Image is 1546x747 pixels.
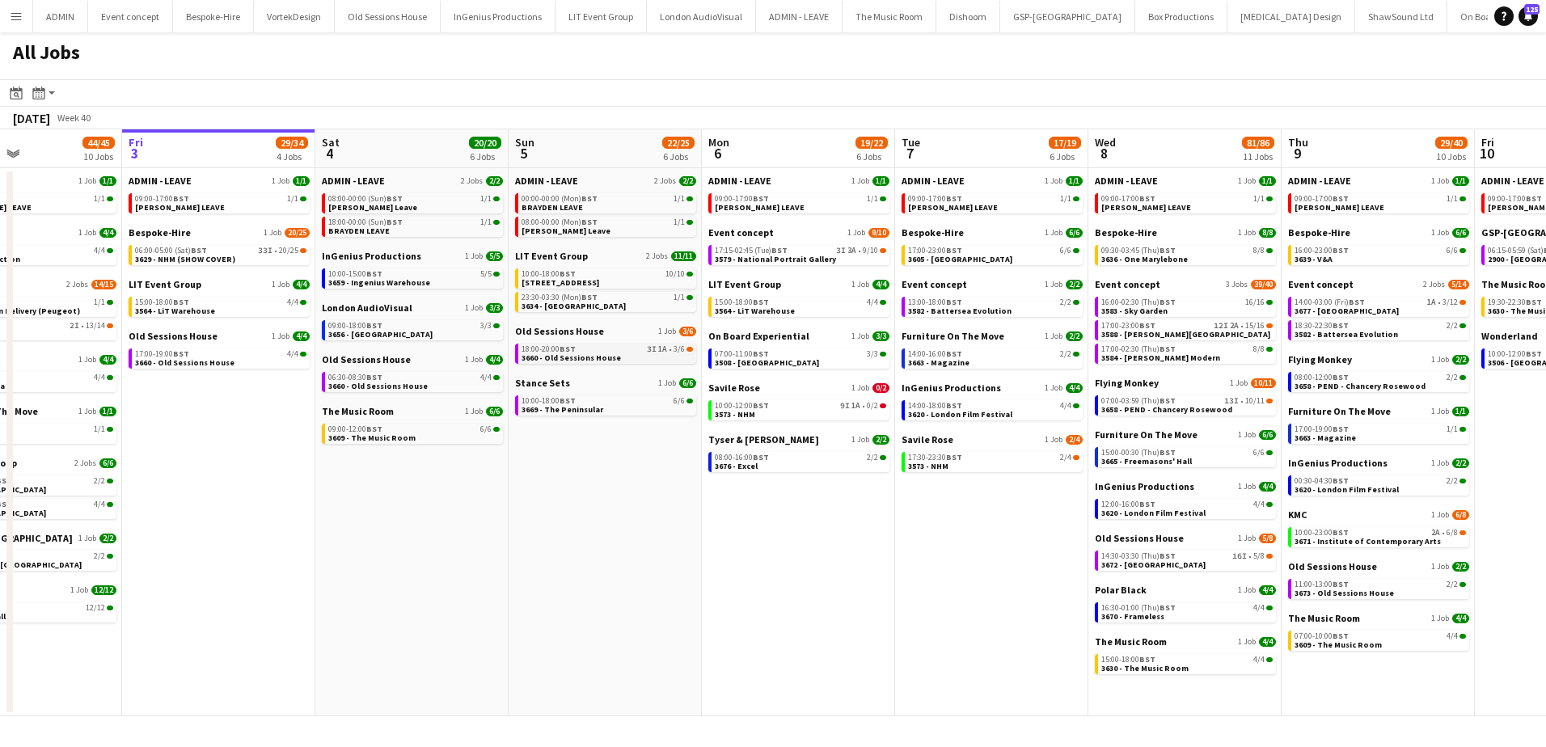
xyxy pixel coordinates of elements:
div: LIT Event Group2 Jobs11/1110:00-18:00BST10/10[STREET_ADDRESS]23:30-03:30 (Mon)BST1/13634 - [GEOGR... [515,250,696,325]
span: 17:00-23:00 [908,247,962,255]
a: Bespoke-Hire1 Job20/25 [129,226,310,238]
a: 15:00-18:00BST4/43564 - LiT Warehouse [715,297,886,315]
a: London AudioVisual1 Job3/3 [322,302,503,314]
span: 1A [1427,298,1436,306]
span: BST [1139,320,1155,331]
span: 08:00-00:00 (Mon) [522,218,598,226]
div: Event concept2 Jobs5/1414:00-03:00 (Fri)BST1A•3/123677 - [GEOGRAPHIC_DATA]18:30-22:30BST2/23582 -... [1288,278,1469,353]
span: InGenius Productions [322,250,421,262]
div: • [1101,322,1273,330]
span: ADMIN - LEAVE [902,175,965,187]
span: ADMIN - LEAVE [1481,175,1544,187]
button: GSP-[GEOGRAPHIC_DATA] [1000,1,1135,32]
a: Event concept1 Job9/10 [708,226,889,238]
button: ShawSound Ltd [1355,1,1447,32]
div: Event concept3 Jobs39/4016:00-02:30 (Thu)BST16/163583 - Sky Garden17:00-23:00BST12I2A•15/163588 -... [1095,278,1276,377]
span: 3636 - One Marylebone [1101,254,1188,264]
div: Bespoke-Hire1 Job6/616:00-23:00BST6/63639 - V&A [1288,226,1469,278]
span: ADMIN - LEAVE [708,175,771,187]
a: ADMIN - LEAVE1 Job1/1 [708,175,889,187]
button: Old Sessions House [335,1,441,32]
span: ANDY LEAVE [1101,202,1191,213]
button: [MEDICAL_DATA] Design [1227,1,1355,32]
a: Event concept3 Jobs39/40 [1095,278,1276,290]
a: 09:00-17:00BST1/1[PERSON_NAME] LEAVE [1101,193,1273,212]
span: 16/16 [1245,298,1265,306]
span: BST [1349,297,1365,307]
span: 3579 - National Portrait Gallery [715,254,836,264]
span: 3A [847,247,856,255]
a: ADMIN - LEAVE1 Job1/1 [1288,175,1469,187]
span: 00:00-00:00 (Mon) [522,195,598,203]
span: 17:15-02:45 (Tue) [715,247,788,255]
span: LIT Event Group [708,278,781,290]
span: 5/5 [486,251,503,261]
a: 14:00-03:00 (Fri)BST1A•3/123677 - [GEOGRAPHIC_DATA] [1295,297,1466,315]
div: Event concept1 Job2/213:00-18:00BST2/23582 - Battersea Evolution [902,278,1083,330]
span: 09:00-17:00 [1295,195,1349,203]
span: 3656 - Silvertown Studios [328,329,433,340]
span: 3582 - Battersea Evolution [1295,329,1398,340]
div: Old Sessions House1 Job3/618:00-20:00BST3I1A•3/63660 - Old Sessions House [515,325,696,377]
span: 4/4 [287,298,298,306]
a: LIT Event Group2 Jobs11/11 [515,250,696,262]
a: Old Sessions House1 Job4/4 [129,330,310,342]
span: 39/40 [1251,280,1276,289]
span: Old Sessions House [129,330,218,342]
a: 17:00-23:00BST12I2A•15/163588 - [PERSON_NAME][GEOGRAPHIC_DATA] [1101,320,1273,339]
span: 1/1 [287,195,298,203]
span: 1 Job [465,303,483,313]
button: InGenius Productions [441,1,555,32]
a: InGenius Productions1 Job5/5 [322,250,503,262]
button: ADMIN [33,1,88,32]
span: 1/1 [293,176,310,186]
span: 5/5 [480,270,492,278]
span: 4/4 [867,298,878,306]
span: BST [946,245,962,255]
span: 1/1 [674,218,685,226]
button: Bespoke-Hire [173,1,254,32]
span: 4/4 [293,280,310,289]
span: 1 Job [1045,228,1062,238]
span: 18:00-00:00 (Sun) [328,218,403,226]
button: LIT Event Group [555,1,647,32]
span: BST [771,245,788,255]
span: 09:00-17:00 [908,195,962,203]
a: 13:00-18:00BST2/23582 - Battersea Evolution [908,297,1079,315]
a: 06:00-05:00 (Sat)BST33I•20/253629 - NHM (SHOW COVER) [135,245,306,264]
span: 1/1 [867,195,878,203]
div: ADMIN - LEAVE1 Job1/109:00-17:00BST1/1[PERSON_NAME] LEAVE [1095,175,1276,226]
div: ADMIN - LEAVE1 Job1/109:00-17:00BST1/1[PERSON_NAME] LEAVE [902,175,1083,226]
span: 1 Job [847,228,865,238]
span: 20/25 [279,247,298,255]
a: 18:00-00:00 (Sun)BST1/1BRAYDEN LEAVE [328,217,500,235]
span: 6/6 [1066,228,1083,238]
div: • [135,247,306,255]
span: 16:00-23:00 [1295,247,1349,255]
span: BST [173,193,189,204]
span: 3 Jobs [1226,280,1248,289]
a: Bespoke-Hire1 Job6/6 [1288,226,1469,238]
span: 1 Job [272,176,289,186]
span: 1/1 [1452,176,1469,186]
a: 00:00-00:00 (Mon)BST1/1BRAYDEN LEAVE [522,193,693,212]
span: 13/14 [86,322,105,330]
span: 09:00-17:00 [1101,195,1155,203]
span: 2 Jobs [646,251,668,261]
span: Wonderland [1481,330,1538,342]
span: 2 Jobs [461,176,483,186]
a: Bespoke-Hire1 Job6/6 [902,226,1083,238]
span: BST [191,245,207,255]
div: Bespoke-Hire1 Job20/2506:00-05:00 (Sat)BST33I•20/253629 - NHM (SHOW COVER) [129,226,310,278]
a: ADMIN - LEAVE2 Jobs2/2 [515,175,696,187]
span: BST [753,193,769,204]
span: 14:00-03:00 (Fri) [1295,298,1365,306]
span: 10:00-15:00 [328,270,382,278]
span: 3/3 [486,303,503,313]
span: 2I [70,322,79,330]
span: BST [1333,193,1349,204]
span: 2 Jobs [654,176,676,186]
span: Shane Leave [522,226,610,236]
button: Event concept [88,1,173,32]
a: 09:00-17:00BST1/1[PERSON_NAME] LEAVE [135,193,306,212]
